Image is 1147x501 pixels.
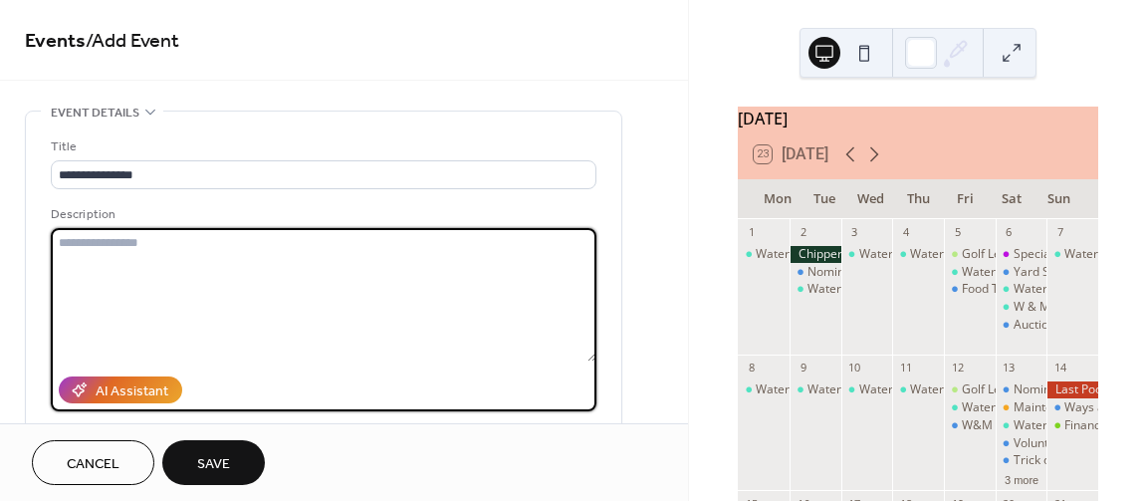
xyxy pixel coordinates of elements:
div: Water Aerobics [859,381,945,398]
div: Thu [895,179,942,219]
div: 10 [847,361,862,376]
div: Auction [996,317,1047,334]
div: Water Aerobics [1014,281,1099,298]
div: Water Aerobics [738,246,790,263]
div: Mon [754,179,801,219]
div: Sun [1035,179,1082,219]
span: Save [197,454,230,475]
div: 3 [847,225,862,240]
button: Cancel [32,440,154,485]
div: 2 [796,225,810,240]
div: Wed [847,179,894,219]
div: Water Aerobics [841,246,893,263]
div: Sat [989,179,1035,219]
div: Fri [942,179,989,219]
div: 12 [950,361,965,376]
div: Food Truck at Teen Center [962,281,1108,298]
div: Water Aerobics [790,281,841,298]
div: Golf League - Stoughton Acres [944,381,996,398]
div: Golf League - Bedford Trails [944,246,996,263]
div: 9 [796,361,810,376]
div: Food Truck at Teen Center [944,281,996,298]
div: Maintenance Committee Meeting [996,399,1047,416]
div: Water Aerobics [996,417,1047,434]
div: Golf League - Stoughton Acres [962,381,1130,398]
a: Events [25,22,86,61]
div: Nominating Committee Meeting [807,264,986,281]
div: Ways and Means Committee Meeting [1046,399,1098,416]
div: Water Aerobics [756,246,841,263]
div: Water Aerobics [996,281,1047,298]
div: Water Aerobics [756,381,841,398]
div: Water Aerobics [962,399,1047,416]
div: Water Aerobics [790,381,841,398]
div: AI Assistant [96,381,168,402]
div: Auction [1014,317,1055,334]
div: [DATE] [738,107,1098,130]
div: Water Aerobics [910,246,996,263]
div: Nominating Committee Meeting [790,264,841,281]
div: Trick or Treat [1014,452,1088,469]
div: 7 [1052,225,1067,240]
div: Water Aerobics [807,381,893,398]
div: 14 [1052,361,1067,376]
div: 1 [744,225,759,240]
div: Water Aerobics [1014,417,1099,434]
div: 13 [1002,361,1017,376]
div: W & M Hot Sausage, Hoagies & More [996,299,1047,316]
span: Cancel [67,454,119,475]
div: Finance Committee Meeting [1046,417,1098,434]
div: Trick or Treat [996,452,1047,469]
button: AI Assistant [59,376,182,403]
div: Water Aerobics [944,264,996,281]
div: Title [51,136,592,157]
div: Water Aerobics [962,264,1047,281]
div: Volunteer Luncheon [1014,435,1124,452]
div: Water Aerobics [841,381,893,398]
div: Description [51,204,592,225]
span: Event details [51,103,139,124]
button: 3 more [997,470,1046,487]
div: 8 [744,361,759,376]
div: W&M - Mums for Sales- MINI GOLF [944,417,996,434]
div: Yard Sale [1014,264,1066,281]
div: Water Aerobics [944,399,996,416]
div: Water Aerobics [892,246,944,263]
div: Water Aerobics [738,381,790,398]
div: 5 [950,225,965,240]
div: 4 [898,225,913,240]
div: 11 [898,361,913,376]
div: Special Projects Meeting [996,246,1047,263]
div: Volunteer Luncheon [996,435,1047,452]
div: Water Aerobics [910,381,996,398]
div: Water Aerobics [807,281,893,298]
div: Tue [801,179,847,219]
div: Yard Sale [996,264,1047,281]
div: Chipper Day [790,246,841,263]
div: Golf League - Bedford Trails [962,246,1117,263]
div: Last Pool Day [1046,381,1098,398]
div: Water Aerobics [892,381,944,398]
div: 6 [1002,225,1017,240]
div: Water Aerobics [859,246,945,263]
div: Water Aerobics [1046,246,1098,263]
div: Nominating Committee Meeting [996,381,1047,398]
span: / Add Event [86,22,179,61]
button: Save [162,440,265,485]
